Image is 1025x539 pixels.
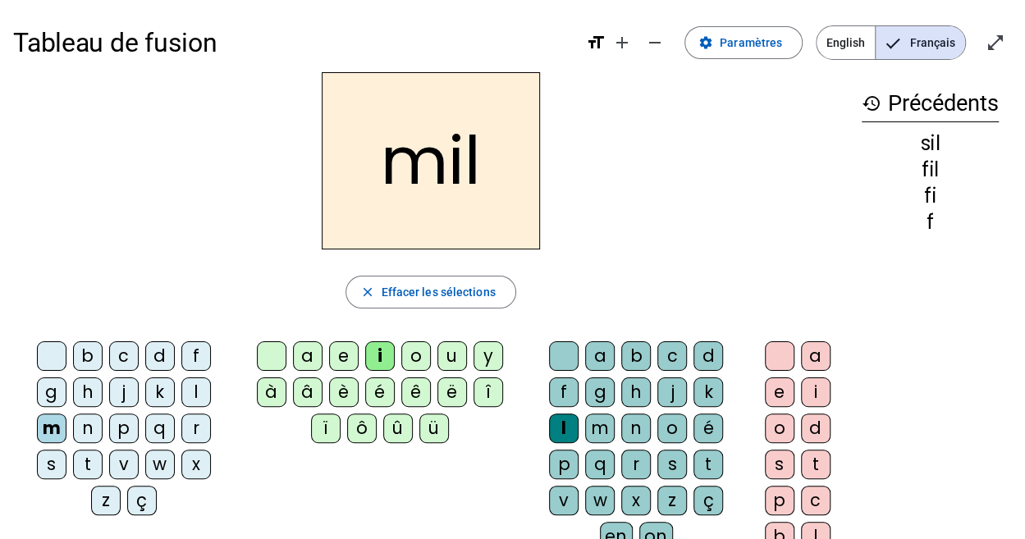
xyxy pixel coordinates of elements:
[693,413,723,443] div: é
[347,413,377,443] div: ô
[862,160,999,180] div: fil
[401,377,431,407] div: ê
[693,341,723,371] div: d
[181,413,211,443] div: r
[621,486,651,515] div: x
[181,450,211,479] div: x
[549,377,579,407] div: f
[765,450,794,479] div: s
[765,377,794,407] div: e
[145,450,175,479] div: w
[181,341,211,371] div: f
[549,486,579,515] div: v
[359,285,374,299] mat-icon: close
[862,134,999,153] div: sil
[73,341,103,371] div: b
[801,486,831,515] div: c
[37,413,66,443] div: m
[401,341,431,371] div: o
[621,377,651,407] div: h
[383,413,413,443] div: û
[365,377,395,407] div: é
[37,450,66,479] div: s
[801,377,831,407] div: i
[437,377,467,407] div: ë
[585,486,615,515] div: w
[657,486,687,515] div: z
[801,450,831,479] div: t
[73,377,103,407] div: h
[693,486,723,515] div: ç
[684,26,803,59] button: Paramètres
[145,341,175,371] div: d
[862,85,999,122] h3: Précédents
[801,341,831,371] div: a
[816,25,966,60] mat-button-toggle-group: Language selection
[293,377,323,407] div: â
[638,26,671,59] button: Diminuer la taille de la police
[585,413,615,443] div: m
[862,94,881,113] mat-icon: history
[73,450,103,479] div: t
[419,413,449,443] div: ü
[657,413,687,443] div: o
[437,341,467,371] div: u
[257,377,286,407] div: à
[329,341,359,371] div: e
[345,276,515,308] button: Effacer les sélections
[765,486,794,515] div: p
[585,450,615,479] div: q
[585,341,615,371] div: a
[621,413,651,443] div: n
[181,377,211,407] div: l
[657,450,687,479] div: s
[474,377,503,407] div: î
[73,413,103,443] div: n
[657,377,687,407] div: j
[645,33,665,53] mat-icon: remove
[381,282,495,302] span: Effacer les sélections
[109,450,139,479] div: v
[322,72,540,249] h2: mil
[293,341,323,371] div: a
[876,26,965,59] span: Français
[693,450,723,479] div: t
[127,486,157,515] div: ç
[862,212,999,232] div: f
[698,35,713,50] mat-icon: settings
[37,377,66,407] div: g
[311,413,341,443] div: ï
[621,341,651,371] div: b
[817,26,875,59] span: English
[612,33,632,53] mat-icon: add
[586,33,606,53] mat-icon: format_size
[145,413,175,443] div: q
[585,377,615,407] div: g
[109,377,139,407] div: j
[549,413,579,443] div: l
[109,413,139,443] div: p
[862,186,999,206] div: fi
[693,377,723,407] div: k
[145,377,175,407] div: k
[765,413,794,443] div: o
[474,341,503,371] div: y
[549,450,579,479] div: p
[657,341,687,371] div: c
[109,341,139,371] div: c
[720,33,782,53] span: Paramètres
[91,486,121,515] div: z
[986,33,1005,53] mat-icon: open_in_full
[606,26,638,59] button: Augmenter la taille de la police
[801,413,831,443] div: d
[13,16,573,69] h1: Tableau de fusion
[621,450,651,479] div: r
[979,26,1012,59] button: Entrer en plein écran
[365,341,395,371] div: i
[329,377,359,407] div: è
